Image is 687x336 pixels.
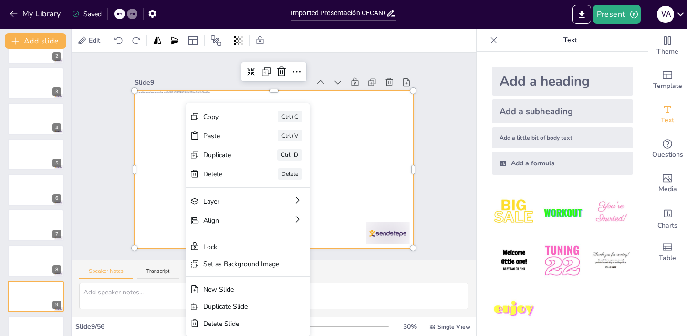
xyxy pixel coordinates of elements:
span: Text [661,115,674,126]
div: 8 [52,265,61,274]
div: 7 [8,209,64,241]
div: Delete [248,70,296,93]
span: Questions [652,150,683,160]
img: 1.jpeg [492,190,536,235]
div: Get real-time input from your audience [648,132,687,166]
span: Position [210,35,222,46]
span: Theme [656,46,678,57]
span: Edit [87,36,102,45]
span: Media [658,184,677,195]
button: Present [593,5,641,24]
img: 7.jpeg [492,287,536,332]
div: Paste [236,106,284,130]
div: Copy [230,124,279,148]
div: Delete [199,53,226,71]
img: 3.jpeg [589,190,633,235]
button: Export to PowerPoint [572,5,591,24]
div: 8 [8,245,64,277]
div: 2 [52,52,61,61]
div: Add text boxes [648,98,687,132]
img: 2.jpeg [540,190,584,235]
div: Add ready made slides [648,63,687,98]
div: 6 [52,194,61,203]
span: Template [653,81,682,91]
div: Ctrl+V [187,89,214,108]
div: 3 [8,67,64,99]
div: Ctrl+C [181,107,208,126]
img: 4.jpeg [492,238,536,283]
input: Insert title [291,6,386,20]
p: Text [501,29,639,52]
div: 9 [52,301,61,309]
span: Charts [657,220,677,231]
div: 9 [8,281,64,312]
div: Add a formula [492,152,633,175]
div: Change the overall theme [648,29,687,63]
div: Ctrl+D [193,71,220,89]
div: Add a table [648,235,687,270]
div: Duplicate [242,88,290,111]
div: 30 % [398,322,421,331]
div: Slide 9 [215,211,385,274]
div: V A [657,6,674,23]
div: Layer [242,39,304,67]
img: 6.jpeg [589,238,633,283]
div: Add a subheading [492,99,633,123]
span: Table [659,253,676,263]
div: Add images, graphics, shapes or video [648,166,687,201]
div: 6 [8,174,64,206]
div: 5 [8,139,64,170]
div: Saved [72,10,102,19]
div: Add a little bit of body text [492,127,633,148]
div: Slide 9 / 56 [75,322,297,331]
img: 5.jpeg [540,238,584,283]
div: Add a heading [492,67,633,96]
div: 4 [52,123,61,132]
div: 7 [52,230,61,238]
button: My Library [7,6,65,22]
div: Layout [185,33,200,48]
div: 3 [52,87,61,96]
button: Add slide [5,33,66,49]
div: 5 [52,159,61,167]
button: V A [657,5,674,24]
span: Single View [437,323,470,331]
div: 4 [8,103,64,134]
button: Speaker Notes [79,268,133,279]
div: Add charts and graphs [648,201,687,235]
button: Transcript [137,268,179,279]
